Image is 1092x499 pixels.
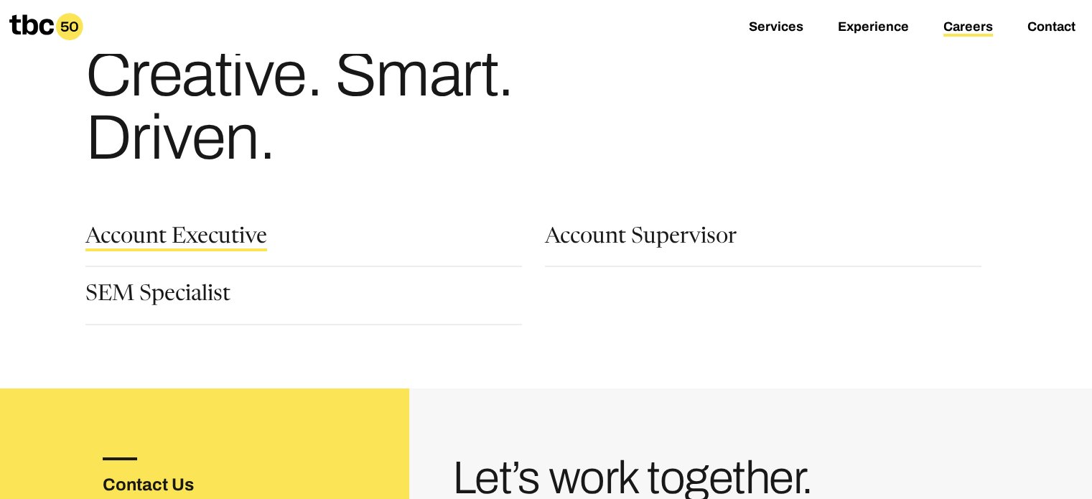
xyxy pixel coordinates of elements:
[943,19,993,37] a: Careers
[1027,19,1075,37] a: Contact
[452,457,1007,499] h3: Let’s work together.
[103,472,241,498] h3: Contact Us
[749,19,803,37] a: Services
[545,227,737,251] a: Account Supervisor
[85,227,267,251] a: Account Executive
[85,284,230,309] a: SEM Specialist
[85,43,637,169] h1: Creative. Smart. Driven.
[838,19,909,37] a: Experience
